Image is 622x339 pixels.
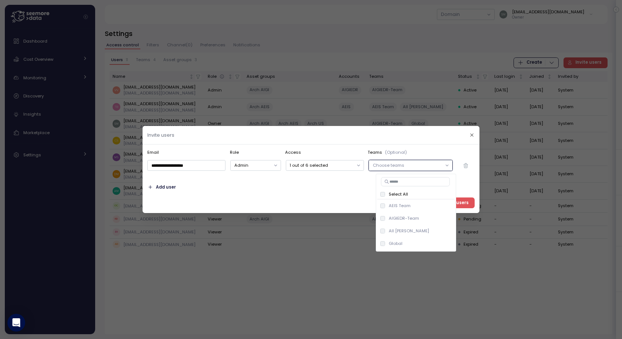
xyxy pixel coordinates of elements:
[230,149,282,155] p: Role
[389,215,419,221] p: AIGIEDR-Team
[389,228,429,234] p: AII [PERSON_NAME]
[373,162,442,168] p: Choose teams
[230,160,281,171] button: Admin
[147,182,176,193] button: Add user
[385,149,407,155] p: (Optional)
[389,240,402,246] p: Global
[368,149,475,155] div: Teams
[389,191,408,197] p: Select All
[389,203,411,209] p: AEIS Team
[147,149,227,155] p: Email
[156,182,176,192] span: Add user
[147,133,174,137] h2: Invite users
[290,162,353,168] p: 1 out of 6 selected
[7,314,25,332] div: Open Intercom Messenger
[285,149,365,155] p: Access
